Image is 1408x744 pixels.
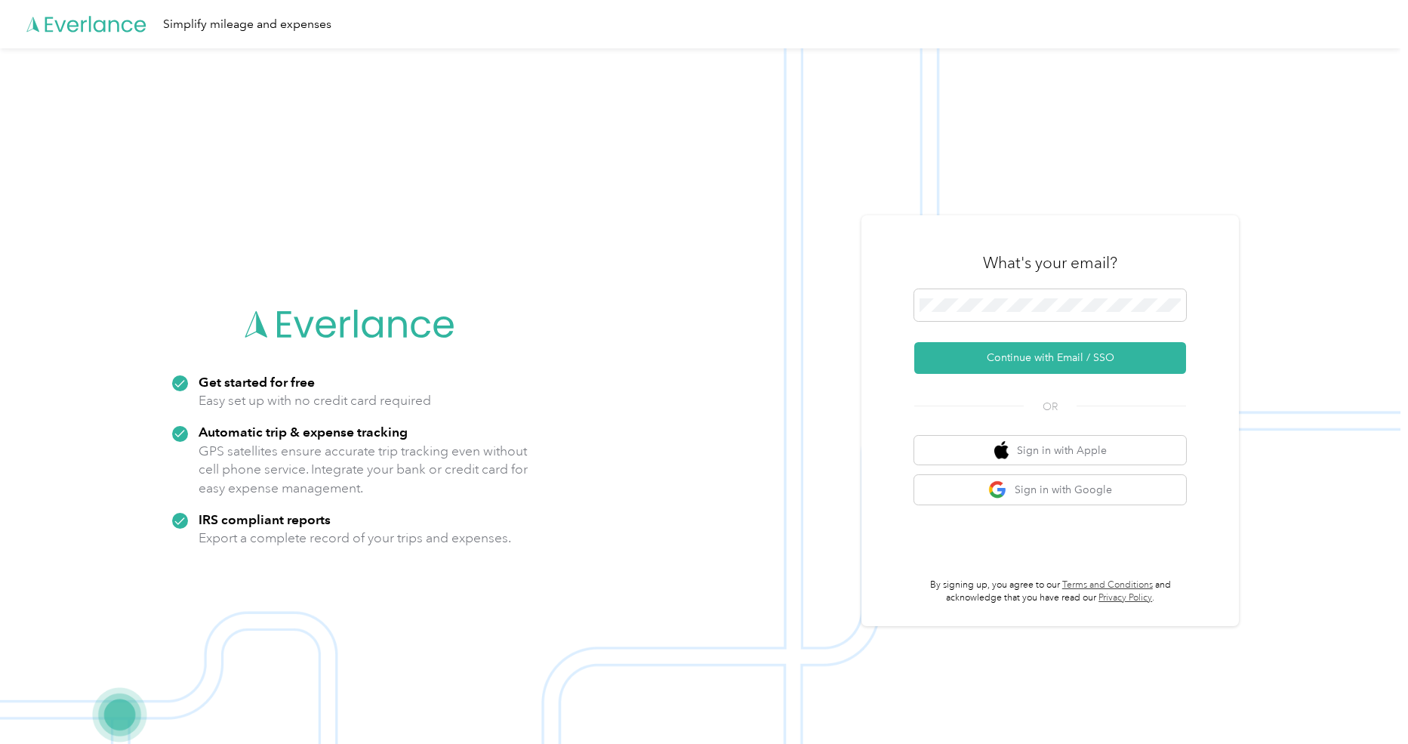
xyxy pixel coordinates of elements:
[199,442,528,498] p: GPS satellites ensure accurate trip tracking even without cell phone service. Integrate your bank...
[199,529,511,548] p: Export a complete record of your trips and expenses.
[994,441,1009,460] img: apple logo
[1062,579,1153,591] a: Terms and Conditions
[199,424,408,440] strong: Automatic trip & expense tracking
[983,252,1117,273] h3: What's your email?
[163,15,331,34] div: Simplify mileage and expenses
[914,475,1186,505] button: google logoSign in with Google
[1024,399,1077,415] span: OR
[199,374,315,390] strong: Get started for free
[199,391,431,410] p: Easy set up with no credit card required
[914,436,1186,465] button: apple logoSign in with Apple
[914,342,1186,374] button: Continue with Email / SSO
[1098,592,1152,604] a: Privacy Policy
[199,511,331,527] strong: IRS compliant reports
[914,579,1186,605] p: By signing up, you agree to our and acknowledge that you have read our .
[988,480,1007,499] img: google logo
[1323,659,1408,744] iframe: Everlance-gr Chat Button Frame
